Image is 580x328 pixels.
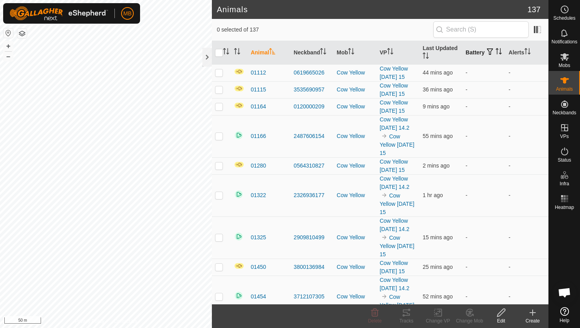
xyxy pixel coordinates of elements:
a: Help [549,304,580,326]
th: Animal [247,41,290,65]
div: 3712107305 [294,293,330,301]
p-sorticon: Activate to sort [269,49,275,56]
span: 15 Oct 2025, 5:36 am [423,264,453,270]
span: 01450 [251,263,266,271]
img: In Progress [234,161,244,168]
span: 137 [528,4,541,15]
span: VPs [560,134,569,139]
a: Cow Yellow [DATE] 15 [380,133,414,156]
span: 15 Oct 2025, 5:25 am [423,86,453,93]
span: 15 Oct 2025, 5:52 am [423,103,449,110]
span: 15 Oct 2025, 4:56 am [423,192,443,198]
p-sorticon: Activate to sort [496,49,502,56]
div: Cow Yellow [337,293,373,301]
span: MB [123,9,132,18]
td: - [505,276,548,318]
div: 3535690957 [294,86,330,94]
span: Animals [556,87,573,91]
p-sorticon: Activate to sort [320,49,326,56]
div: Cow Yellow [337,233,373,242]
img: to [381,293,387,300]
span: 01454 [251,293,266,301]
img: to [381,192,387,198]
div: Tracks [391,317,422,324]
img: In Progress [234,68,244,75]
td: - [505,157,548,174]
div: Open chat [553,281,576,304]
span: 15 Oct 2025, 5:59 am [423,162,449,169]
div: 2487606154 [294,132,330,140]
div: Change VP [422,317,454,324]
a: Cow Yellow [DATE] 15 [380,192,414,215]
a: Cow Yellow [DATE] 14.2 [380,277,409,291]
span: 01112 [251,69,266,77]
a: Cow Yellow [DATE] 15 [380,99,408,114]
th: Battery [462,41,505,65]
span: 15 Oct 2025, 5:09 am [423,293,453,300]
button: + [4,41,13,51]
span: Delete [368,318,382,324]
td: - [505,259,548,276]
a: Cow Yellow [DATE] 15 [380,158,408,173]
a: Cow Yellow [DATE] 15 [380,82,408,97]
span: 01115 [251,86,266,94]
p-sorticon: Activate to sort [348,49,354,56]
a: Cow Yellow [DATE] 15 [380,294,414,317]
td: - [505,216,548,259]
td: - [505,115,548,157]
a: Cow Yellow [DATE] 15 [380,260,408,274]
div: Cow Yellow [337,69,373,77]
span: 0 selected of 137 [217,26,433,34]
td: - [505,98,548,115]
img: returning on [234,232,243,241]
span: 01325 [251,233,266,242]
td: - [505,81,548,98]
div: 3800136984 [294,263,330,271]
span: 01322 [251,191,266,199]
span: Status [558,158,571,162]
td: - [505,64,548,81]
a: Cow Yellow [DATE] 15 [380,65,408,80]
input: Search (S) [433,21,529,38]
span: 01164 [251,102,266,111]
button: – [4,52,13,61]
img: returning on [234,130,243,140]
div: 2909810499 [294,233,330,242]
span: 15 Oct 2025, 5:17 am [423,69,453,76]
span: Neckbands [552,110,576,115]
td: - [462,174,505,216]
img: to [381,234,387,240]
img: In Progress [234,263,244,269]
span: Infra [559,181,569,186]
img: to [381,133,387,139]
td: - [462,64,505,81]
img: returning on [234,190,243,199]
td: - [462,259,505,276]
p-sorticon: Activate to sort [524,49,531,56]
span: 01166 [251,132,266,140]
th: Last Updated [419,41,462,65]
td: - [462,98,505,115]
div: Cow Yellow [337,191,373,199]
button: Reset Map [4,28,13,38]
div: 2326936177 [294,191,330,199]
div: 0564310827 [294,162,330,170]
div: Create [517,317,548,324]
div: Cow Yellow [337,132,373,140]
h2: Animals [217,5,527,14]
th: Mob [333,41,376,65]
div: Cow Yellow [337,263,373,271]
th: Alerts [505,41,548,65]
img: returning on [234,291,243,300]
td: - [462,216,505,259]
span: Mobs [559,63,570,68]
span: Notifications [552,39,577,44]
button: Map Layers [17,29,27,38]
div: Cow Yellow [337,102,373,111]
span: 01280 [251,162,266,170]
img: In Progress [234,102,244,109]
span: Help [559,318,569,323]
a: Cow Yellow [DATE] 14.2 [380,116,409,131]
img: Gallagher Logo [9,6,108,20]
span: 15 Oct 2025, 5:06 am [423,133,453,139]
